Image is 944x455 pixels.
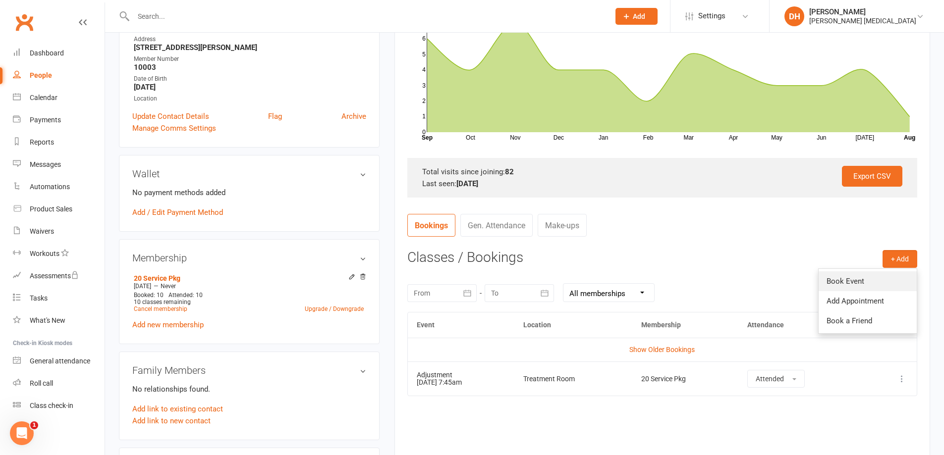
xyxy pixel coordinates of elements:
th: Membership [632,312,738,338]
th: Location [514,312,632,338]
span: Add [633,12,645,20]
div: Assessments [30,272,79,280]
div: Waivers [30,227,54,235]
div: 20 Service Pkg [641,375,729,383]
p: No relationships found. [132,383,366,395]
a: Assessments [13,265,105,287]
div: Payments [30,116,61,124]
div: Tasks [30,294,48,302]
p: No payment methods added [132,187,366,199]
div: Calendar [30,94,57,101]
div: [PERSON_NAME] [809,7,916,16]
a: Export CSV [842,166,902,187]
a: Dashboard [13,42,105,64]
a: Clubworx [12,10,37,35]
div: Member Number [134,54,366,64]
a: Upgrade / Downgrade [305,305,364,312]
strong: 82 [505,167,514,176]
a: Waivers [13,220,105,243]
input: Search... [130,9,603,23]
a: 20 Service Pkg [134,274,180,282]
strong: [STREET_ADDRESS][PERSON_NAME] [134,43,366,52]
span: 1 [30,421,38,429]
div: Class check-in [30,402,73,409]
span: Attended: 10 [168,292,203,299]
a: Add Appointment [819,291,917,311]
div: Location [134,94,366,103]
div: Roll call [30,379,53,387]
h3: Classes / Bookings [407,250,917,265]
a: General attendance kiosk mode [13,350,105,372]
a: Manage Comms Settings [132,122,216,134]
iframe: Intercom live chat [10,421,34,445]
a: Tasks [13,287,105,309]
a: Messages [13,153,105,176]
a: Class kiosk mode [13,395,105,417]
a: Make-ups [538,214,587,237]
a: Gen. Attendance [460,214,533,237]
a: Add new membership [132,320,204,329]
div: Reports [30,138,54,146]
strong: [DATE] [134,83,366,92]
div: What's New [30,316,65,324]
div: Dashboard [30,49,64,57]
div: People [30,71,52,79]
h3: Family Members [132,365,366,376]
div: Treatment Room [523,375,623,383]
div: General attendance [30,357,90,365]
div: Total visits since joining: [422,166,902,178]
span: Settings [698,5,725,27]
a: Payments [13,109,105,131]
div: Automations [30,183,70,191]
a: Add link to existing contact [132,403,223,415]
a: Flag [268,110,282,122]
a: Automations [13,176,105,198]
a: Bookings [407,214,455,237]
a: Show Older Bookings [629,346,695,354]
button: + Add [883,250,917,268]
h3: Wallet [132,168,366,179]
div: Address [134,35,366,44]
a: Archive [341,110,366,122]
span: 10 classes remaining [134,299,191,305]
button: Add [615,8,658,25]
div: Date of Birth [134,74,366,84]
a: Add link to new contact [132,415,211,427]
a: People [13,64,105,87]
strong: [DATE] [456,179,478,188]
a: Add / Edit Payment Method [132,206,223,218]
a: What's New [13,309,105,332]
div: Adjustment [417,371,506,379]
span: [DATE] [134,283,151,290]
div: [PERSON_NAME] [MEDICAL_DATA] [809,16,916,25]
div: Product Sales [30,205,72,213]
h3: Membership [132,253,366,263]
a: Update Contact Details [132,110,209,122]
div: Last seen: [422,178,902,190]
td: [DATE] 7:45am [408,361,515,396]
th: Event [408,312,515,338]
div: Messages [30,160,61,168]
span: Attended [756,375,784,383]
a: Book Event [819,271,917,291]
a: Workouts [13,243,105,265]
div: Workouts [30,250,59,257]
a: Cancel membership [134,305,187,312]
span: Booked: 10 [134,292,164,299]
span: Never [161,283,176,290]
a: Product Sales [13,198,105,220]
a: Roll call [13,372,105,395]
a: Reports [13,131,105,153]
button: Attended [747,370,805,388]
strong: 10003 [134,63,366,72]
a: Book a Friend [819,311,917,331]
div: — [131,282,366,290]
th: Attendance [738,312,866,338]
div: DH [784,6,804,26]
a: Calendar [13,87,105,109]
